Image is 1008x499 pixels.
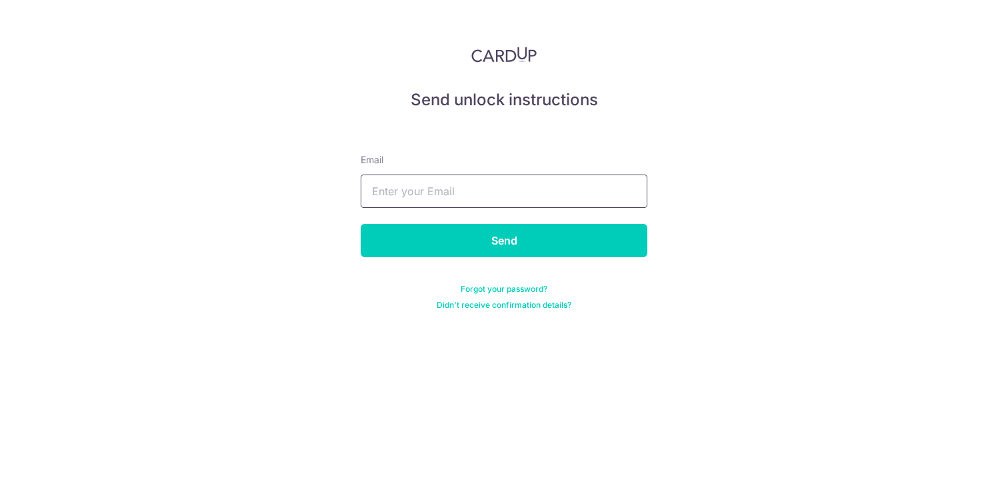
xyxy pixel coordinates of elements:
a: Forgot your password? [461,284,547,294]
span: translation missing: en.devise.label.Email [361,154,383,165]
img: CardUp Logo [471,47,537,63]
h5: Send unlock instructions [361,89,647,111]
input: Enter your Email [361,175,647,208]
input: Send [361,224,647,257]
a: Didn't receive confirmation details? [437,300,571,310]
